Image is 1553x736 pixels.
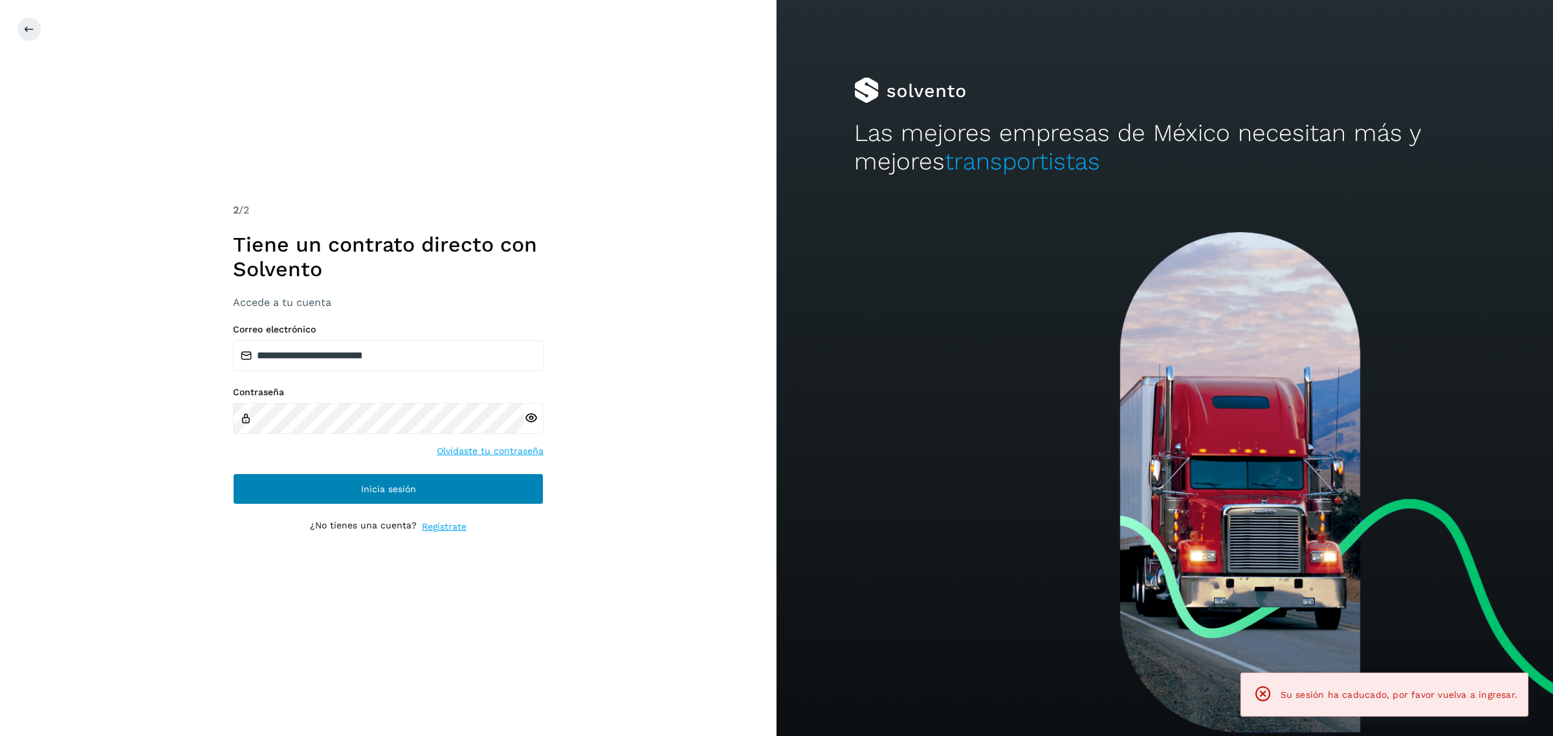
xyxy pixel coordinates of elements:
div: /2 [233,202,544,218]
h3: Accede a tu cuenta [233,296,544,308]
button: Inicia sesión [233,473,544,504]
label: Contraseña [233,387,544,398]
span: 2 [233,204,239,216]
label: Correo electrónico [233,324,544,335]
span: transportistas [945,147,1100,175]
span: Inicia sesión [361,484,416,493]
h1: Tiene un contrato directo con Solvento [233,232,544,282]
span: Su sesión ha caducado, por favor vuelva a ingresar. [1281,689,1517,700]
a: Regístrate [422,520,467,534]
p: ¿No tienes una cuenta? [310,520,417,534]
a: Olvidaste tu contraseña [437,444,544,458]
h2: Las mejores empresas de México necesitan más y mejores [854,119,1475,177]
